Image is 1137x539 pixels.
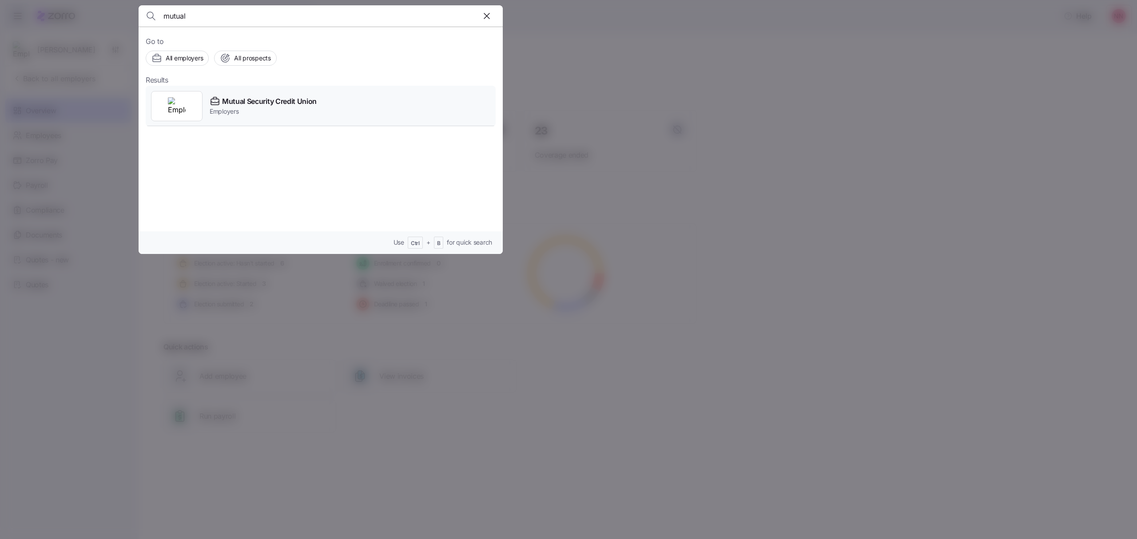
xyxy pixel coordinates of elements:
[394,238,404,247] span: Use
[437,240,441,247] span: B
[447,238,492,247] span: for quick search
[214,51,276,66] button: All prospects
[210,107,317,116] span: Employers
[146,51,209,66] button: All employers
[234,54,270,63] span: All prospects
[222,96,317,107] span: Mutual Security Credit Union
[166,54,203,63] span: All employers
[146,75,168,86] span: Results
[146,36,496,47] span: Go to
[411,240,420,247] span: Ctrl
[426,238,430,247] span: +
[168,97,186,115] img: Employer logo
